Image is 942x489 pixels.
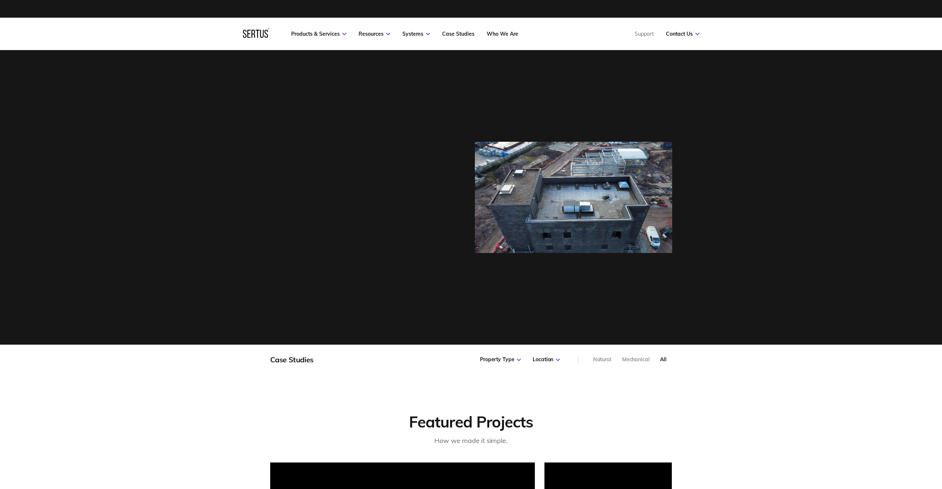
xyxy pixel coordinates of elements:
[660,356,667,363] div: All
[442,31,474,37] a: Case Studies
[487,31,518,37] a: Who We Are
[402,31,430,37] a: Systems
[905,454,942,489] iframe: Chat Widget
[666,31,699,37] a: Contact Us
[359,31,390,37] a: Resources
[533,356,560,363] div: Location
[270,412,672,432] div: Featured Projects
[270,355,314,364] div: Case Studies
[480,356,521,363] div: Property Type
[635,31,654,37] a: Support
[593,356,611,363] div: Natural
[270,436,672,446] div: How we made it simple.
[291,31,346,37] a: Products & Services
[622,356,650,363] div: Mechanical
